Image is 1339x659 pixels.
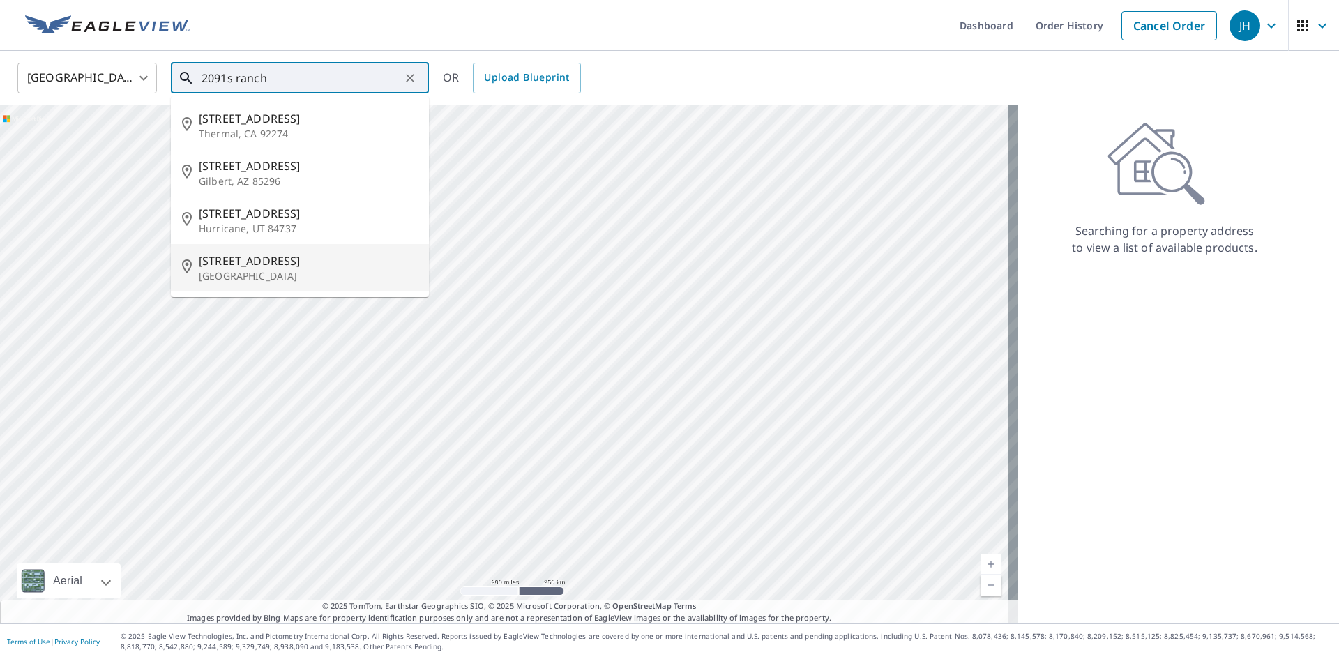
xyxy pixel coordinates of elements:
[199,174,418,188] p: Gilbert, AZ 85296
[199,158,418,174] span: [STREET_ADDRESS]
[674,600,697,611] a: Terms
[7,637,100,646] p: |
[17,59,157,98] div: [GEOGRAPHIC_DATA]
[202,59,400,98] input: Search by address or latitude-longitude
[199,252,418,269] span: [STREET_ADDRESS]
[1230,10,1260,41] div: JH
[49,563,86,598] div: Aerial
[199,110,418,127] span: [STREET_ADDRESS]
[199,269,418,283] p: [GEOGRAPHIC_DATA]
[25,15,190,36] img: EV Logo
[981,554,1001,575] a: Current Level 5, Zoom In
[484,69,569,86] span: Upload Blueprint
[7,637,50,646] a: Terms of Use
[54,637,100,646] a: Privacy Policy
[322,600,697,612] span: © 2025 TomTom, Earthstar Geographics SIO, © 2025 Microsoft Corporation, ©
[17,563,121,598] div: Aerial
[199,205,418,222] span: [STREET_ADDRESS]
[199,222,418,236] p: Hurricane, UT 84737
[1071,222,1258,256] p: Searching for a property address to view a list of available products.
[121,631,1332,652] p: © 2025 Eagle View Technologies, Inc. and Pictometry International Corp. All Rights Reserved. Repo...
[473,63,580,93] a: Upload Blueprint
[612,600,671,611] a: OpenStreetMap
[443,63,581,93] div: OR
[199,127,418,141] p: Thermal, CA 92274
[981,575,1001,596] a: Current Level 5, Zoom Out
[1121,11,1217,40] a: Cancel Order
[400,68,420,88] button: Clear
